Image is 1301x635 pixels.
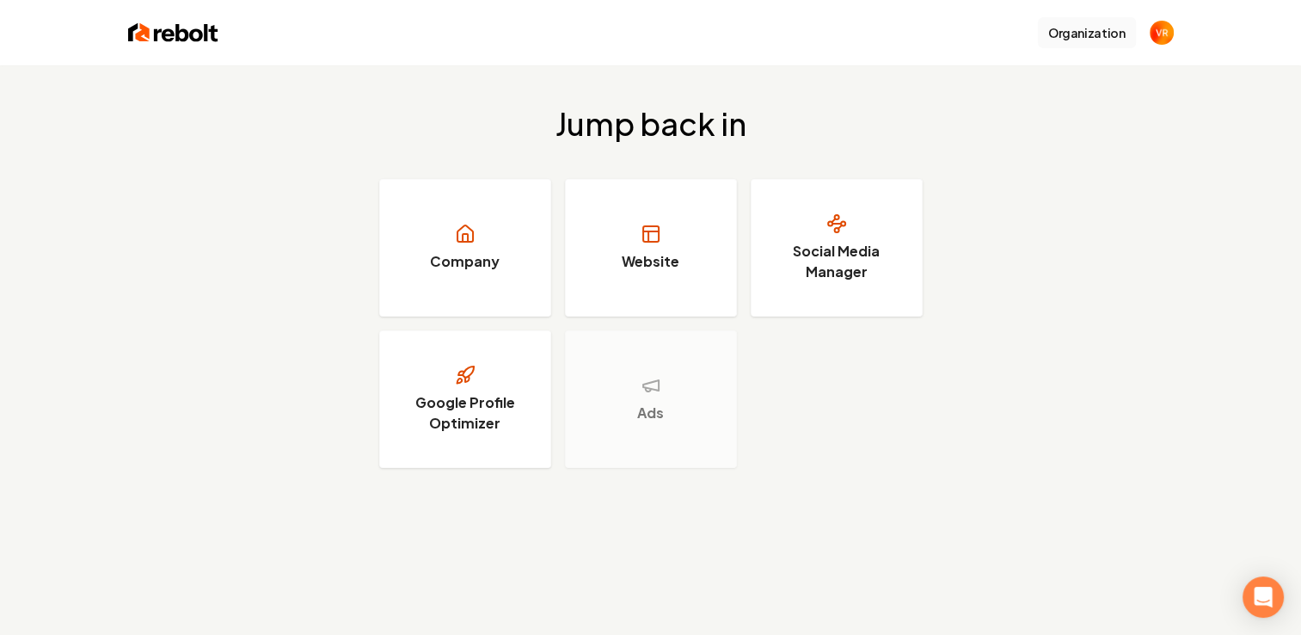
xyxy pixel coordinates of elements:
h3: Google Profile Optimizer [401,392,530,434]
h3: Company [430,251,500,272]
a: Website [565,179,737,317]
h3: Social Media Manager [772,241,901,282]
h3: Website [622,251,679,272]
div: Open Intercom Messenger [1243,576,1284,618]
a: Company [379,179,551,317]
button: Open user button [1150,21,1174,45]
a: Google Profile Optimizer [379,330,551,468]
img: Rebolt Logo [128,21,218,45]
h2: Jump back in [555,107,746,141]
h3: Ads [637,403,664,423]
img: Vanessa Rambeck [1150,21,1174,45]
button: Organization [1038,17,1136,48]
a: Social Media Manager [751,179,923,317]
